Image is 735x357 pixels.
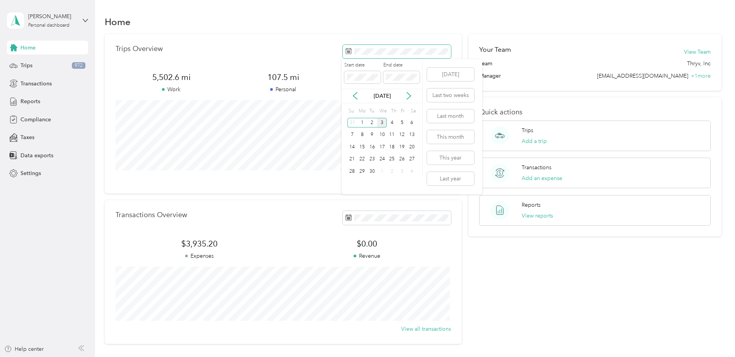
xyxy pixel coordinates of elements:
[427,130,474,144] button: This month
[522,201,541,209] p: Reports
[347,106,355,117] div: Su
[116,211,187,219] p: Transactions Overview
[357,142,367,152] div: 15
[378,106,387,117] div: We
[407,130,417,140] div: 13
[397,130,407,140] div: 12
[20,169,41,177] span: Settings
[692,314,735,357] iframe: Everlance-gr Chat Button Frame
[377,142,387,152] div: 17
[357,130,367,140] div: 8
[357,155,367,164] div: 22
[339,72,451,83] span: 4,294 mi
[4,345,44,353] button: Help center
[387,142,397,152] div: 18
[377,167,387,176] div: 1
[347,130,357,140] div: 7
[377,130,387,140] div: 10
[367,130,377,140] div: 9
[479,45,511,54] h2: Your Team
[691,73,711,79] span: + 1 more
[387,130,397,140] div: 11
[387,167,397,176] div: 2
[377,118,387,127] div: 3
[390,106,397,117] div: Th
[407,167,417,176] div: 4
[20,133,34,141] span: Taxes
[377,155,387,164] div: 24
[227,85,339,93] p: Personal
[522,163,551,172] p: Transactions
[400,106,407,117] div: Fr
[20,44,36,52] span: Home
[20,151,53,160] span: Data exports
[522,212,553,220] button: View reports
[479,72,501,80] span: Manager
[339,85,451,93] p: Unclassified
[522,174,562,182] button: Add an expense
[20,116,51,124] span: Compliance
[347,118,357,127] div: 31
[116,252,283,260] p: Expenses
[522,126,533,134] p: Trips
[227,72,339,83] span: 107.5 mi
[410,106,417,117] div: Sa
[387,155,397,164] div: 25
[357,118,367,127] div: 1
[116,72,227,83] span: 5,502.6 mi
[347,155,357,164] div: 21
[397,155,407,164] div: 26
[397,118,407,127] div: 5
[366,92,398,100] p: [DATE]
[427,88,474,102] button: Last two weeks
[427,151,474,165] button: This year
[401,325,451,333] button: View all transactions
[28,23,70,28] div: Personal dashboard
[347,142,357,152] div: 14
[407,142,417,152] div: 20
[72,62,85,69] span: 972
[283,252,451,260] p: Revenue
[20,80,52,88] span: Transactions
[427,172,474,185] button: Last year
[368,106,376,117] div: Tu
[116,45,163,53] p: Trips Overview
[427,68,474,81] button: [DATE]
[367,155,377,164] div: 23
[116,238,283,249] span: $3,935.20
[20,61,32,70] span: Trips
[387,118,397,127] div: 4
[397,142,407,152] div: 19
[344,62,381,69] label: Start date
[427,109,474,123] button: Last month
[357,167,367,176] div: 29
[383,62,420,69] label: End date
[357,106,366,117] div: Mo
[397,167,407,176] div: 3
[407,118,417,127] div: 6
[28,12,77,20] div: [PERSON_NAME]
[479,59,492,68] span: Team
[407,155,417,164] div: 27
[597,73,688,79] span: [EMAIL_ADDRESS][DOMAIN_NAME]
[479,108,711,116] p: Quick actions
[367,167,377,176] div: 30
[522,137,547,145] button: Add a trip
[20,97,40,105] span: Reports
[684,48,711,56] button: View Team
[283,238,451,249] span: $0.00
[367,118,377,127] div: 2
[116,85,227,93] p: Work
[347,167,357,176] div: 28
[687,59,711,68] span: Thryv, Inc
[367,142,377,152] div: 16
[105,18,131,26] h1: Home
